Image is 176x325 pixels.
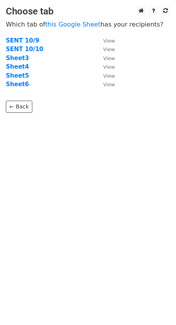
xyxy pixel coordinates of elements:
a: Sheet6 [6,81,29,88]
a: Sheet3 [6,55,29,62]
a: View [95,63,115,70]
a: ← Back [6,101,32,113]
a: View [95,81,115,88]
small: View [103,55,115,61]
a: View [95,46,115,53]
small: View [103,46,115,52]
h3: Choose tab [6,6,170,17]
a: View [95,37,115,44]
a: SENT 10/10 [6,46,43,53]
a: SENT 10/9 [6,37,39,44]
small: View [103,64,115,70]
small: View [103,38,115,44]
a: this Google Sheet [45,21,100,28]
a: Sheet4 [6,63,29,70]
a: Sheet5 [6,72,29,79]
a: View [95,72,115,79]
a: View [95,55,115,62]
p: Which tab of has your recipients? [6,20,170,28]
small: View [103,82,115,87]
small: View [103,73,115,79]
